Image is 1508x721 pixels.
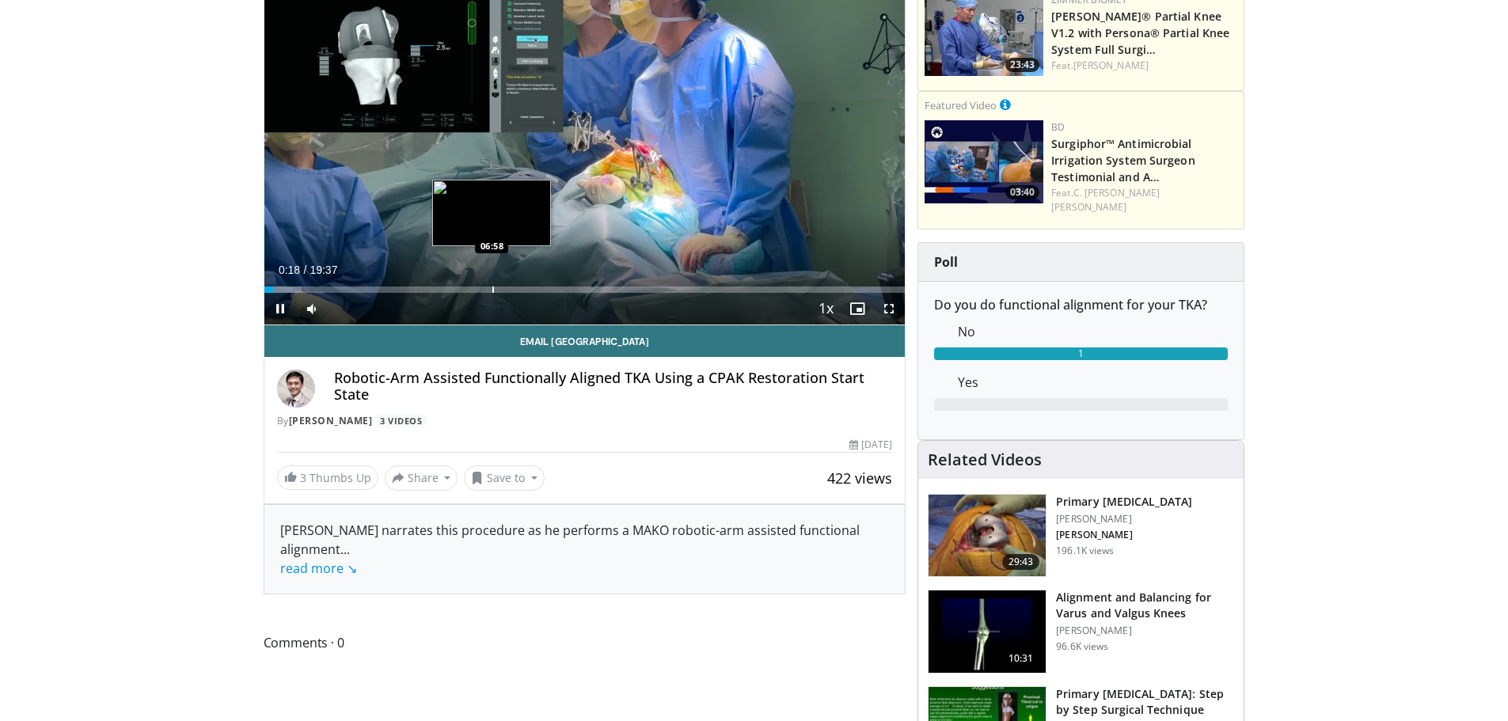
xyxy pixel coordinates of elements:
span: 0:18 [279,264,300,276]
button: Fullscreen [873,293,905,324]
h4: Related Videos [928,450,1042,469]
a: C. [PERSON_NAME] [PERSON_NAME] [1051,186,1160,214]
div: 1 [934,347,1228,360]
p: [PERSON_NAME] [1056,529,1192,541]
div: Feat. [1051,186,1237,214]
h4: Robotic-Arm Assisted Functionally Aligned TKA Using a CPAK Restoration Start State [334,370,893,404]
p: [PERSON_NAME] [1056,624,1234,637]
a: BD [1051,120,1065,134]
a: read more ↘ [280,560,357,577]
a: [PERSON_NAME] [289,414,373,427]
span: 3 [300,470,306,485]
div: Progress Bar [264,287,906,293]
a: [PERSON_NAME] [1073,59,1149,72]
button: Enable picture-in-picture mode [841,293,873,324]
button: Playback Rate [810,293,841,324]
span: Comments 0 [264,632,906,653]
span: 23:43 [1005,58,1039,72]
dd: No [946,322,1240,341]
img: Avatar [277,370,315,408]
div: Feat. [1051,59,1237,73]
h3: Primary [MEDICAL_DATA]: Step by Step Surgical Technique [1056,686,1234,718]
h6: Do you do functional alignment for your TKA? [934,298,1228,313]
p: 96.6K views [1056,640,1108,653]
img: 38523_0000_3.png.150x105_q85_crop-smart_upscale.jpg [929,590,1046,673]
img: image.jpeg [432,180,551,246]
img: 297061_3.png.150x105_q85_crop-smart_upscale.jpg [929,495,1046,577]
strong: Poll [934,253,958,271]
div: By [277,414,893,428]
a: 03:40 [925,120,1043,203]
a: [PERSON_NAME]® Partial Knee V1.2 with Persona® Partial Knee System Full Surgi… [1051,9,1229,57]
a: Email [GEOGRAPHIC_DATA] [264,325,906,357]
button: Share [385,465,458,491]
img: 70422da6-974a-44ac-bf9d-78c82a89d891.150x105_q85_crop-smart_upscale.jpg [925,120,1043,203]
span: 10:31 [1002,651,1040,666]
div: [PERSON_NAME] narrates this procedure as he performs a MAKO robotic-arm assisted functional align... [280,521,890,578]
button: Save to [464,465,545,491]
small: Featured Video [925,98,997,112]
p: [PERSON_NAME] [1056,513,1192,526]
a: Surgiphor™ Antimicrobial Irrigation System Surgeon Testimonial and A… [1051,136,1195,184]
span: 422 views [827,469,892,488]
button: Mute [296,293,328,324]
h3: Alignment and Balancing for Varus and Valgus Knees [1056,590,1234,621]
div: [DATE] [849,438,892,452]
dd: Yes [946,373,1240,392]
button: Pause [264,293,296,324]
span: 03:40 [1005,185,1039,199]
span: 29:43 [1002,554,1040,570]
span: / [304,264,307,276]
span: ... [280,541,357,577]
a: 3 Videos [375,414,427,427]
p: 196.1K views [1056,545,1114,557]
a: 10:31 Alignment and Balancing for Varus and Valgus Knees [PERSON_NAME] 96.6K views [928,590,1234,674]
span: 19:37 [310,264,337,276]
a: 29:43 Primary [MEDICAL_DATA] [PERSON_NAME] [PERSON_NAME] 196.1K views [928,494,1234,578]
a: 3 Thumbs Up [277,465,378,490]
h3: Primary [MEDICAL_DATA] [1056,494,1192,510]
